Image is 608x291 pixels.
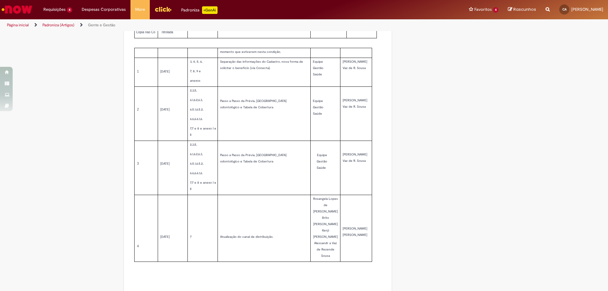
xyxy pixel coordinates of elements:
[202,6,218,14] p: +GenAi
[190,88,197,92] span: 2,3,5,
[220,235,237,239] span: Atualização
[237,60,242,64] span: das
[317,159,327,163] span: Gestão
[313,222,338,226] span: [PERSON_NAME]
[190,142,197,147] span: 2,3,5,
[220,105,239,109] span: odontológico
[135,6,145,13] span: More
[317,166,326,170] span: Saúde
[160,107,170,111] span: [DATE]
[256,235,273,239] span: distribuição.
[322,228,329,232] span: Kenji
[343,60,367,64] span: [PERSON_NAME]
[155,4,172,14] img: click_logo_yellow_360x200.png
[214,180,216,185] span: e
[357,66,366,70] span: Sousa
[253,105,257,109] span: de
[242,235,250,239] span: canal
[136,30,155,34] span: Copia não Co
[220,50,234,54] span: momento
[317,153,327,157] span: Equipe
[317,241,337,251] span: a Vaz de
[190,187,191,191] span: II
[190,107,203,111] span: 6.5.1,6.5.2,
[1,3,33,16] img: ServiceNow
[513,6,536,12] span: Rascunhos
[322,216,329,220] span: Brito
[190,60,192,64] span: 3,
[343,66,356,70] span: Vaz de R.
[313,197,328,201] span: Rosangela
[262,60,266,64] span: do
[240,159,242,163] span: e
[67,7,72,13] span: 4
[190,69,192,73] span: 7,
[313,99,323,103] span: Equipe
[181,6,218,14] div: Padroniza
[237,235,241,239] span: do
[5,19,401,31] ul: Trilhas de página
[321,247,334,251] span: Rezende
[190,126,202,130] span: 7,7 e 8 e
[193,69,201,73] span: 8, 9 e
[321,254,330,258] span: Sousa
[343,226,367,231] span: [PERSON_NAME]
[82,6,126,13] span: Despesas Corporativas
[314,241,328,245] span: Alessandr
[193,60,202,64] span: 4, 5, 6,
[251,235,255,239] span: de
[203,126,212,130] span: anexo
[160,161,170,166] span: [DATE]
[162,30,173,34] span: ntrolada
[214,126,216,130] span: e
[343,104,356,109] span: Vaz de R.
[357,159,366,163] span: Sousa
[243,60,261,64] span: informações
[243,159,252,163] span: Tabela
[42,22,74,28] a: Padroniza (Artigos)
[313,111,322,116] span: Saúde
[190,235,192,239] span: 7
[313,72,322,76] span: Saúde
[343,98,367,102] span: [PERSON_NAME]
[493,7,498,13] span: 4
[313,66,323,70] span: Gestão
[242,50,256,54] span: estiverem
[267,50,281,54] span: condição.
[258,159,273,163] span: Cobertura
[313,209,338,213] span: [PERSON_NAME]
[571,7,603,12] span: [PERSON_NAME]
[313,235,338,239] span: [PERSON_NAME]
[220,153,287,157] span: Passo a Passo da Prévia, [GEOGRAPHIC_DATA]
[203,180,212,185] span: anexo
[474,6,492,13] span: Favoritos
[357,104,366,109] span: Sousa
[343,152,367,156] span: [PERSON_NAME]
[190,171,203,175] span: 6.6,6.6.1,6.
[243,105,252,109] span: Tabela
[267,60,281,64] span: Cadastro,
[213,126,213,130] span: I
[213,180,213,185] span: I
[235,50,241,54] span: que
[253,159,257,163] span: de
[190,152,203,156] span: 6.1,6.2,6.3,
[240,105,242,109] span: e
[220,60,236,64] span: Separação
[343,233,367,237] span: [PERSON_NAME]
[43,6,66,13] span: Requisições
[7,22,29,28] a: Página inicial
[190,133,191,137] span: II
[190,79,200,83] span: anexos
[220,159,239,163] span: odontológico
[160,69,170,73] span: [DATE]
[137,244,139,248] span: 4
[258,105,273,109] span: Cobertura
[324,197,338,207] span: Lopes de
[256,66,270,70] span: Conecta).
[257,50,266,54] span: nesta
[137,108,139,111] span: 2
[190,98,203,102] span: 6.1,6.2,6.3,
[343,159,356,163] span: Vaz de R.
[562,7,567,11] span: CA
